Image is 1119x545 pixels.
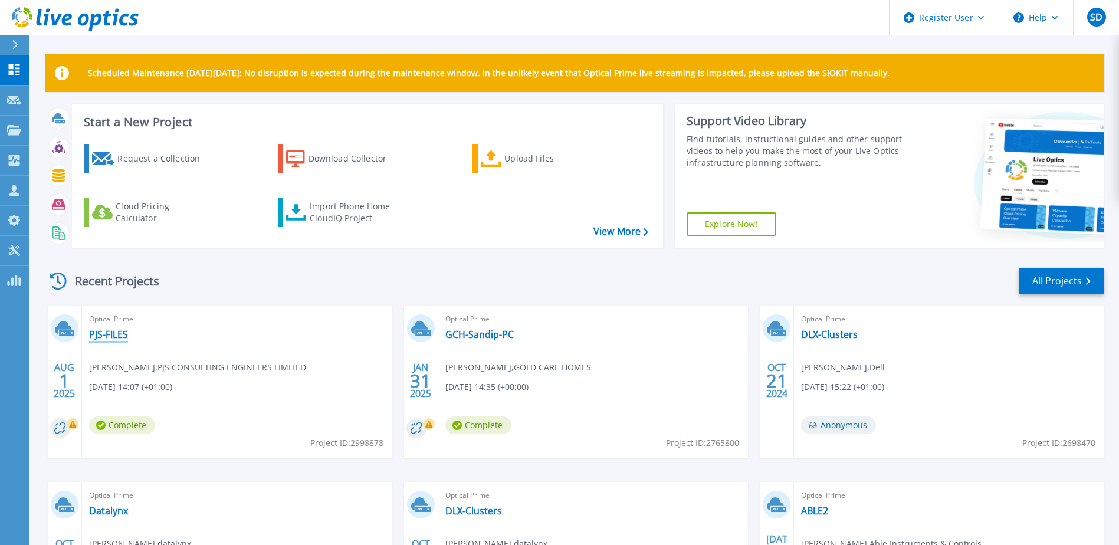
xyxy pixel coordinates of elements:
[687,133,905,169] div: Find tutorials, instructional guides and other support videos to help you make the most of your L...
[593,226,648,237] a: View More
[309,147,403,170] div: Download Collector
[445,361,591,374] span: [PERSON_NAME] , GOLD CARE HOMES
[687,113,905,129] div: Support Video Library
[45,267,175,296] div: Recent Projects
[84,144,215,173] a: Request a Collection
[117,147,212,170] div: Request a Collection
[310,436,383,449] span: Project ID: 2998878
[89,489,385,502] span: Optical Prime
[409,359,432,402] div: JAN 2025
[445,313,741,326] span: Optical Prime
[504,147,599,170] div: Upload Files
[801,416,876,434] span: Anonymous
[766,359,788,402] div: OCT 2024
[801,361,885,374] span: [PERSON_NAME] , Dell
[801,313,1097,326] span: Optical Prime
[1090,12,1102,22] span: SD
[89,416,155,434] span: Complete
[801,329,858,340] a: DLX-Clusters
[445,329,514,340] a: GCH-Sandip-PC
[84,116,648,129] h3: Start a New Project
[89,329,128,340] a: PJS-FILES
[89,380,172,393] span: [DATE] 14:07 (+01:00)
[1022,436,1095,449] span: Project ID: 2698470
[278,144,409,173] a: Download Collector
[59,376,70,386] span: 1
[310,201,402,224] div: Import Phone Home CloudIQ Project
[88,68,890,78] p: Scheduled Maintenance [DATE][DATE]: No disruption is expected during the maintenance window. In t...
[766,376,787,386] span: 21
[687,212,776,236] a: Explore Now!
[472,144,604,173] a: Upload Files
[89,361,306,374] span: [PERSON_NAME] , PJS CONSULTING ENGINEERS LIMITED
[89,505,128,517] a: Datalynx
[1019,268,1104,294] a: All Projects
[89,313,385,326] span: Optical Prime
[410,376,431,386] span: 31
[445,416,511,434] span: Complete
[53,359,76,402] div: AUG 2025
[666,436,739,449] span: Project ID: 2765800
[84,198,215,227] a: Cloud Pricing Calculator
[801,380,884,393] span: [DATE] 15:22 (+01:00)
[445,505,502,517] a: DLX-Clusters
[116,201,210,224] div: Cloud Pricing Calculator
[445,380,529,393] span: [DATE] 14:35 (+00:00)
[801,489,1097,502] span: Optical Prime
[445,489,741,502] span: Optical Prime
[801,505,828,517] a: ABLE2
